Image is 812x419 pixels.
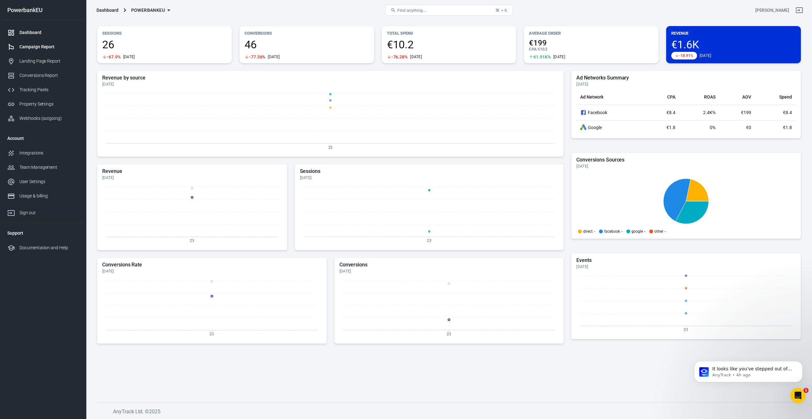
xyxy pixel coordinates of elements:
[665,230,666,233] span: -
[102,262,322,268] h5: Conversions Rate
[300,175,559,180] div: [DATE]
[719,89,755,105] th: AOV
[245,39,369,50] span: 46
[576,82,796,87] div: [DATE]
[391,55,408,59] span: -76.28%
[102,30,227,37] p: Sessions
[580,109,587,116] svg: Facebook Ads
[385,5,513,16] button: Find anything...⌘ + K
[19,101,79,107] div: Property Settings
[190,238,194,243] tspan: 23
[583,230,593,233] p: direct
[19,44,79,50] div: Campaign Report
[2,175,84,189] a: User Settings
[594,230,595,233] span: -
[19,58,79,65] div: Landing Page Report
[666,125,675,130] span: €1.8
[495,8,507,13] div: ⌘ + K
[671,39,796,50] span: €1.6K
[576,89,646,105] th: Ad Network
[2,7,84,13] div: PowerbankEU
[646,89,679,105] th: CPA
[427,238,431,243] tspan: 23
[328,145,333,149] tspan: 23
[700,53,711,58] div: [DATE]
[679,89,719,105] th: ROAS
[19,178,79,185] div: User Settings
[783,110,792,115] span: €8.4
[2,146,84,160] a: Integrations
[19,150,79,156] div: Integrations
[268,54,280,59] div: [DATE]
[19,193,79,199] div: Usage & billing
[447,332,451,336] tspan: 23
[671,30,796,37] p: Revenue
[19,29,79,36] div: Dashboard
[2,131,84,146] li: Account
[654,230,663,233] p: other
[107,55,121,59] span: -67.9%
[2,225,84,241] li: Support
[102,269,322,274] div: [DATE]
[19,72,79,79] div: Conversions Report
[210,332,214,336] tspan: 23
[529,47,538,52] span: CPA :
[123,54,135,59] div: [DATE]
[644,230,645,233] span: -
[790,388,806,403] iframe: Intercom live chat
[102,82,559,87] div: [DATE]
[339,269,559,274] div: [DATE]
[553,54,565,59] div: [DATE]
[783,125,792,130] span: €1.8
[576,75,796,81] h5: Ad Networks Summary
[387,30,511,37] p: Total Spend
[129,4,173,16] button: PowerbankEU
[2,203,84,220] a: Sign out
[666,110,675,115] span: €8.4
[533,55,551,59] span: 61.91K%
[529,30,653,37] p: Average Order
[19,86,79,93] div: Tracking Pixels
[631,230,643,233] p: google
[2,40,84,54] a: Campaign Report
[684,327,688,332] tspan: 23
[529,39,653,47] span: €199
[2,54,84,68] a: Landing Page Report
[2,25,84,40] a: Dashboard
[2,83,84,97] a: Tracking Pixels
[576,264,796,269] div: [DATE]
[245,30,369,37] p: Conversions
[387,39,511,50] span: €10.2
[102,168,282,175] h5: Revenue
[576,257,796,264] h5: Events
[19,164,79,171] div: Team Management
[2,111,84,126] a: Webhooks (outgoing)
[679,54,693,58] span: -18.91%
[131,6,165,14] span: PowerbankEU
[580,124,587,131] div: Google Ads
[2,160,84,175] a: Team Management
[300,168,559,175] h5: Sessions
[792,3,807,18] a: Sign out
[576,164,796,169] div: [DATE]
[2,97,84,111] a: Property Settings
[113,408,591,416] h6: AnyTrack Ltd. © 2025
[102,39,227,50] span: 26
[580,109,642,116] div: Facebook
[249,55,266,59] span: -77.56%
[685,348,812,402] iframe: Intercom notifications message
[19,244,79,251] div: Documentation and Help
[604,230,620,233] p: facebook
[755,7,789,14] div: Account id: euM9DEON
[755,89,796,105] th: Spend
[703,110,716,115] span: 2.4K%
[102,75,559,81] h5: Revenue by source
[621,230,623,233] span: -
[2,68,84,83] a: Conversions Report
[803,388,808,393] span: 1
[576,157,796,163] h5: Conversions Sources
